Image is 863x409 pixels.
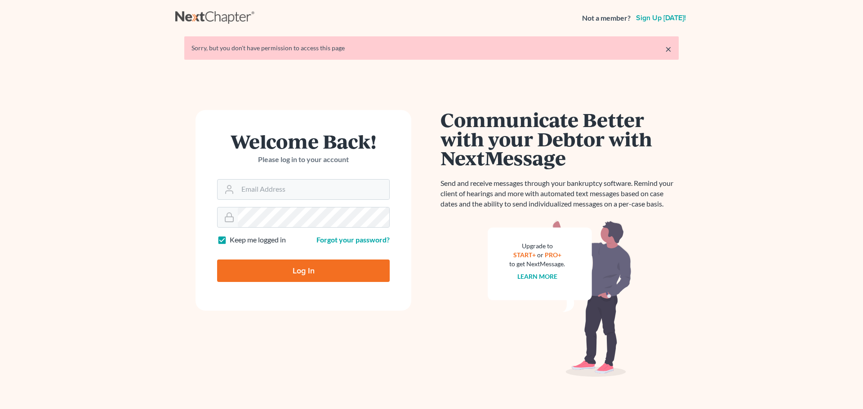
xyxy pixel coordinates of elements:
label: Keep me logged in [230,235,286,245]
p: Send and receive messages through your bankruptcy software. Remind your client of hearings and mo... [440,178,679,209]
a: Learn more [517,273,557,280]
span: or [537,251,543,259]
input: Email Address [238,180,389,199]
a: × [665,44,672,54]
input: Log In [217,259,390,282]
a: START+ [513,251,536,259]
h1: Welcome Back! [217,132,390,151]
a: PRO+ [545,251,561,259]
div: to get NextMessage. [509,259,565,268]
div: Sorry, but you don't have permission to access this page [191,44,672,53]
p: Please log in to your account [217,154,390,165]
img: nextmessage_bg-59042aed3d76b12b5cd301f8e5b87938c9018125f34e5fa2b7a6b67550977c72.svg [488,220,632,377]
a: Forgot your password? [316,235,390,244]
a: Sign up [DATE]! [634,14,688,22]
div: Upgrade to [509,242,565,251]
strong: Not a member? [582,13,631,23]
h1: Communicate Better with your Debtor with NextMessage [440,110,679,167]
